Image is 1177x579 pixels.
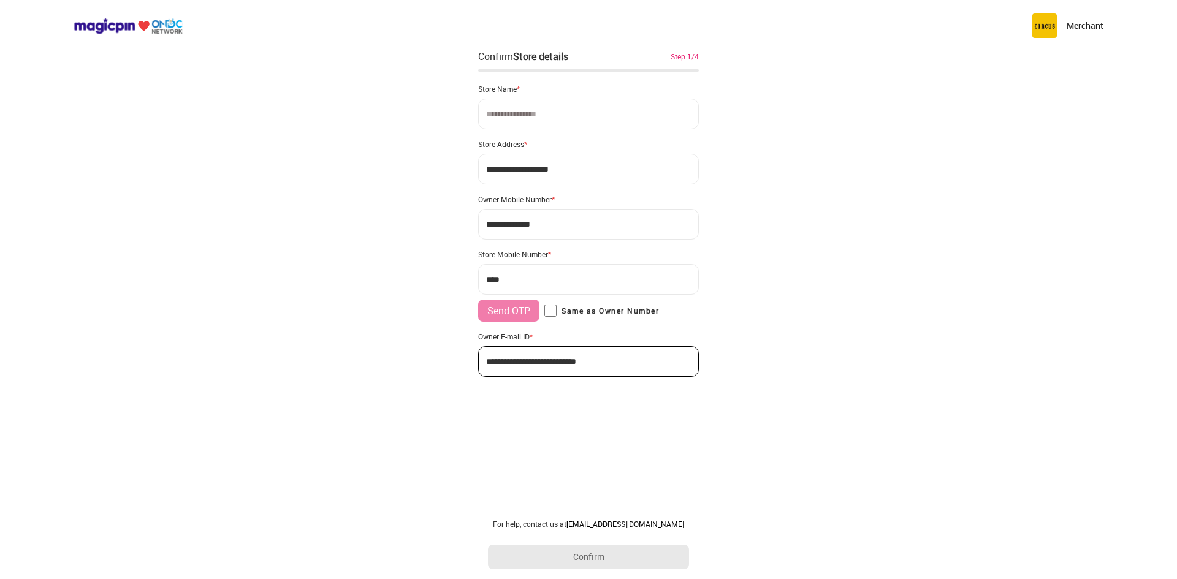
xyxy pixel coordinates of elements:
[478,249,699,259] div: Store Mobile Number
[488,545,689,569] button: Confirm
[544,305,659,317] label: Same as Owner Number
[544,305,557,317] input: Same as Owner Number
[478,331,699,341] div: Owner E-mail ID
[478,300,539,322] button: Send OTP
[478,84,699,94] div: Store Name
[1032,13,1057,38] img: circus.b677b59b.png
[513,50,568,63] div: Store details
[488,519,689,529] div: For help, contact us at
[566,519,684,529] a: [EMAIL_ADDRESS][DOMAIN_NAME]
[478,139,699,149] div: Store Address
[1067,20,1103,32] p: Merchant
[74,18,183,34] img: ondc-logo-new-small.8a59708e.svg
[671,51,699,62] div: Step 1/4
[478,194,699,204] div: Owner Mobile Number
[478,49,568,64] div: Confirm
